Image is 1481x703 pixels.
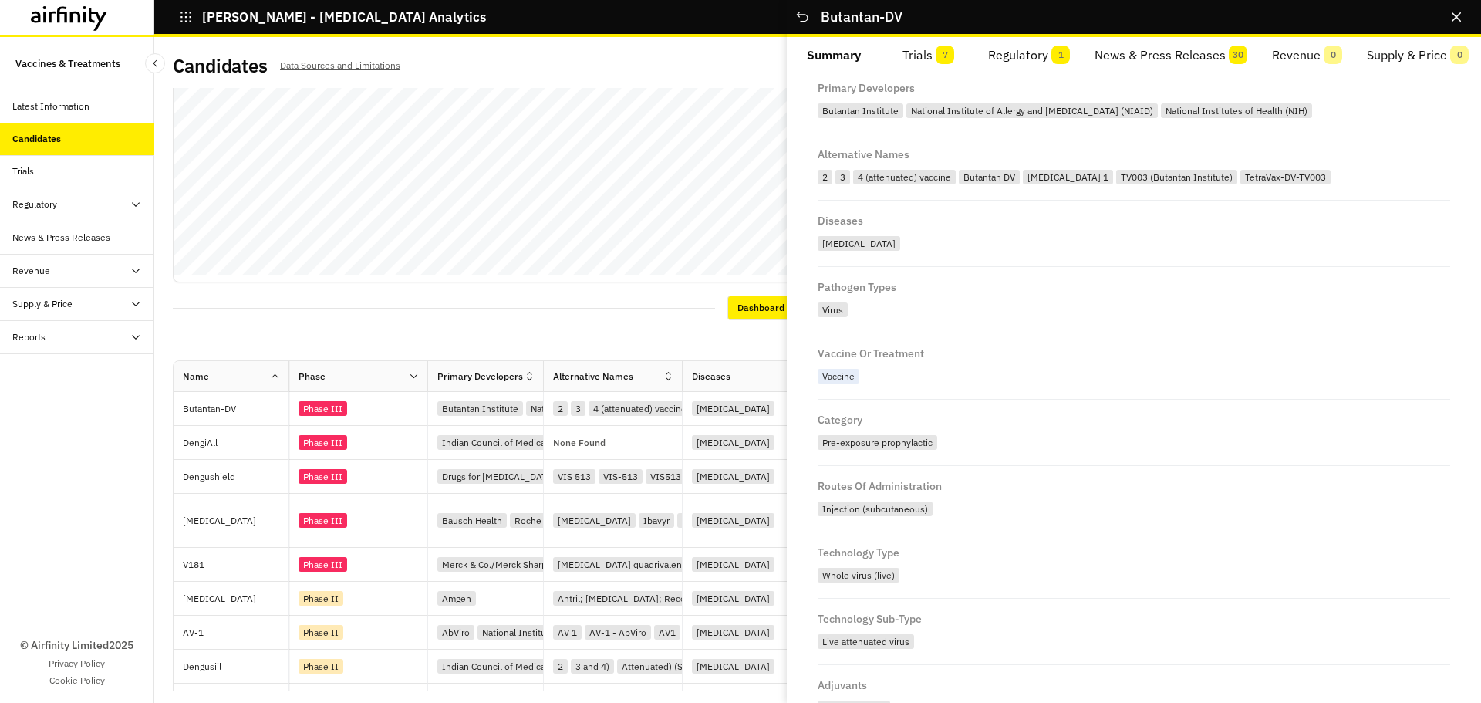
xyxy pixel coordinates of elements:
[299,401,347,416] div: Phase III
[936,46,954,64] span: 7
[818,302,848,317] div: Virus
[818,147,909,160] div: Alternative Names
[49,674,105,688] a: Cookie Policy
[818,498,1450,519] div: Injection (subcutaneous)
[437,591,476,606] div: Amgen
[183,557,288,573] p: V181
[12,132,61,146] div: Candidates
[12,330,46,344] div: Reports
[906,103,1158,118] div: National Institute of Allergy and [MEDICAL_DATA] (NIAID)
[553,513,636,528] div: [MEDICAL_DATA]
[692,469,774,484] div: [MEDICAL_DATA]
[1116,170,1237,184] div: TV003 (Butantan Institute)
[818,630,1450,652] div: Live attenuated virus
[553,401,568,416] div: 2
[818,568,899,583] div: Whole virus (live)
[787,37,882,74] button: Summary
[818,502,933,516] div: Injection (subcutaneous)
[571,659,614,674] div: 3 and 4)
[299,659,343,674] div: Phase II
[727,296,794,320] div: Dashboard
[437,513,507,528] div: Bausch Health
[692,401,774,416] div: [MEDICAL_DATA]
[183,435,288,451] p: DengiAll
[818,346,924,359] div: Vaccine or Treatment
[853,170,956,184] div: 4 (attenuated) vaccine
[677,513,709,528] div: R964
[437,435,626,450] div: Indian Council of Medical Research (ICMR)
[976,37,1082,74] button: Regulatory
[692,435,774,450] div: [MEDICAL_DATA]
[183,401,288,417] p: Butantan-DV
[553,557,789,572] div: [MEDICAL_DATA] quadrivalent vaccine rDENVΔ30 [live
[818,634,914,649] div: Live attenuated virus
[183,469,288,485] p: Dengushield
[692,625,774,640] div: [MEDICAL_DATA]
[599,469,643,484] div: VIS-513
[959,170,1020,184] div: Butantan DV
[818,365,1450,387] div: Vaccine
[145,53,165,73] button: Close Sidebar
[183,513,288,529] p: [MEDICAL_DATA]
[818,611,922,624] div: Technology Sub-Type
[553,438,606,448] p: None Found
[818,478,942,492] div: Routes of Administration
[553,625,582,640] div: AV 1
[12,100,89,113] div: Latest Information
[835,170,850,184] div: 3
[1023,170,1113,184] div: [MEDICAL_DATA] 1
[437,659,626,674] div: Indian Council of Medical Research (ICMR)
[585,625,651,640] div: AV-1 - AbViro
[882,37,977,74] button: Trials
[818,213,863,226] div: Diseases
[183,370,209,384] div: Name
[692,659,774,674] div: [MEDICAL_DATA]
[818,564,1450,586] div: Whole virus (live)
[1240,170,1331,184] div: TetraVax-DV-TV003
[553,370,633,384] div: Alternative Names
[477,625,729,640] div: National Institute of Allergy and [MEDICAL_DATA] (NIAID)
[49,657,105,671] a: Privacy Policy
[437,557,620,572] div: Merck & Co./Merck Sharp & Dohme (MSD)
[818,435,937,450] div: Pre-exposure prophylactic
[818,412,862,425] div: Category
[183,625,288,640] p: AV-1
[818,170,832,184] div: 2
[617,659,698,674] div: Attenuated) (SII)
[646,469,686,484] div: VIS513
[818,100,1450,121] div: Butantan Institute,National Institute of Allergy and Infectious Diseases (NIAID),National Institu...
[299,370,326,384] div: Phase
[1324,46,1342,64] span: 0
[818,236,900,251] div: [MEDICAL_DATA]
[818,545,899,558] div: Technology Type
[818,369,859,384] div: Vaccine
[818,279,896,292] div: Pathogen Types
[437,625,474,640] div: AbViro
[510,513,546,528] div: Roche
[15,49,120,78] p: Vaccines & Treatments
[553,591,870,606] div: Antril; [MEDICAL_DATA]; Recombinant human [MEDICAL_DATA]; rhIL-1ra
[437,401,523,416] div: Butantan Institute
[299,469,347,484] div: Phase III
[437,469,629,484] div: Drugs for [MEDICAL_DATA] Initiative (DNDi)
[692,557,774,572] div: [MEDICAL_DATA]
[183,659,288,674] p: Dengusiil
[1354,37,1481,74] button: Supply & Price
[571,401,585,416] div: 3
[12,297,73,311] div: Supply & Price
[1161,103,1312,118] div: National Institutes of Health (NIH)
[818,299,1450,320] div: Virus
[12,164,34,178] div: Trials
[818,678,867,691] div: Adjuvants
[299,557,347,572] div: Phase III
[437,370,523,384] div: Primary Developers
[589,401,691,416] div: 4 (attenuated) vaccine
[173,55,268,77] h2: Candidates
[818,103,903,118] div: Butantan Institute
[12,264,50,278] div: Revenue
[1082,37,1260,74] button: News & Press Releases
[1229,46,1247,64] span: 30
[299,513,347,528] div: Phase III
[1450,46,1469,64] span: 0
[12,231,110,245] div: News & Press Releases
